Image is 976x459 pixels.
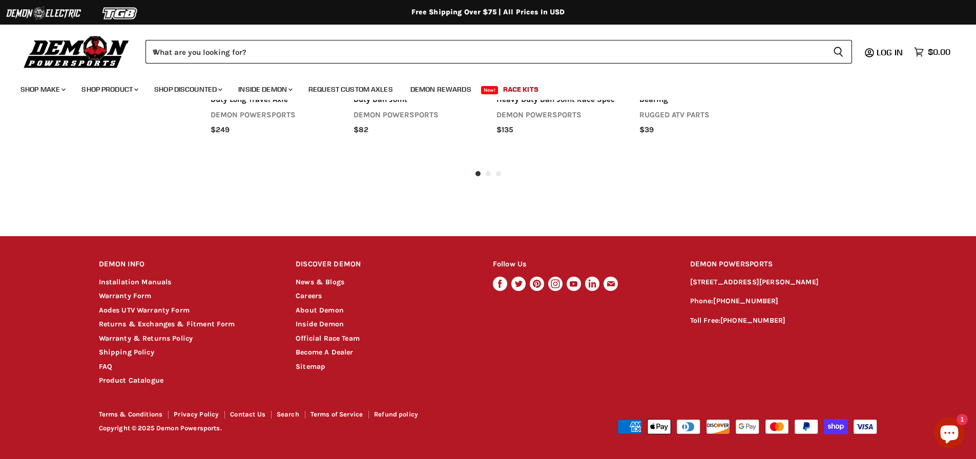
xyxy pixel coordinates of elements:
form: Product [146,40,852,64]
a: Shop Make [13,79,72,100]
a: polaris xpedition demon heavy duty long travel axledemon powersports$249 [211,84,337,136]
a: Warranty & Returns Policy [99,334,193,343]
a: Warranty Form [99,291,152,300]
input: When autocomplete results are available use up and down arrows to review and enter to select [146,40,825,64]
img: Demon Powersports [20,33,133,70]
h2: DEMON POWERSPORTS [690,253,878,277]
a: polaris xpedition demon xtreme heavy duty ball joint race specdemon powersports$135 [496,84,623,136]
a: Log in [872,48,909,57]
a: Contact Us [230,410,265,418]
div: demon powersports [496,110,623,120]
span: Log in [877,47,903,57]
ul: Main menu [13,75,948,100]
a: Official Race Team [296,334,360,343]
span: $135 [496,124,513,135]
h2: DEMON INFO [99,253,277,277]
a: Request Custom Axles [301,79,401,100]
span: $0.00 [928,47,950,57]
span: $82 [354,124,368,135]
p: [STREET_ADDRESS][PERSON_NAME] [690,277,878,288]
div: demon powersports [354,110,480,120]
p: Toll Free: [690,315,878,327]
a: polaris xpedition demon heavy duty ball jointdemon powersports$82 [354,84,480,136]
a: Privacy Policy [174,410,219,418]
a: Become A Dealer [296,348,353,357]
div: demon powersports [211,110,337,120]
a: Race Kits [495,79,546,100]
div: rugged atv parts [639,110,766,120]
img: TGB Logo 2 [82,4,159,23]
a: FAQ [99,362,112,371]
a: Refund policy [374,410,418,418]
a: [PHONE_NUMBER] [720,316,785,325]
a: $0.00 [909,45,956,59]
a: Careers [296,291,322,300]
span: $39 [639,124,654,135]
button: Search [825,40,852,64]
a: Aodes UTV Warranty Form [99,306,190,315]
h2: DISCOVER DEMON [296,253,473,277]
div: Free Shipping Over $75 | All Prices In USD [78,8,898,17]
a: [PHONE_NUMBER] [713,297,778,305]
a: Returns & Exchanges & Fitment Form [99,320,235,328]
a: News & Blogs [296,278,344,286]
inbox-online-store-chat: Shopify online store chat [931,418,968,451]
h2: Follow Us [493,253,671,277]
a: Product Catalogue [99,376,164,385]
a: polaris xpedition rugged wheel bearingrugged atv parts$39 [639,84,766,136]
a: Sitemap [296,362,325,371]
a: Terms & Conditions [99,410,163,418]
a: Shop Product [74,79,144,100]
nav: Footer [99,411,489,422]
a: Inside Demon [296,320,344,328]
a: Shop Discounted [147,79,229,100]
a: Shipping Policy [99,348,154,357]
p: Copyright © 2025 Demon Powersports. [99,425,489,432]
a: Terms of Service [310,410,363,418]
a: Installation Manuals [99,278,172,286]
span: $249 [211,124,230,135]
a: Demon Rewards [403,79,479,100]
a: Inside Demon [231,79,299,100]
img: Demon Electric Logo 2 [5,4,82,23]
a: About Demon [296,306,344,315]
a: Search [277,410,299,418]
p: Phone: [690,296,878,307]
span: New! [481,86,499,94]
